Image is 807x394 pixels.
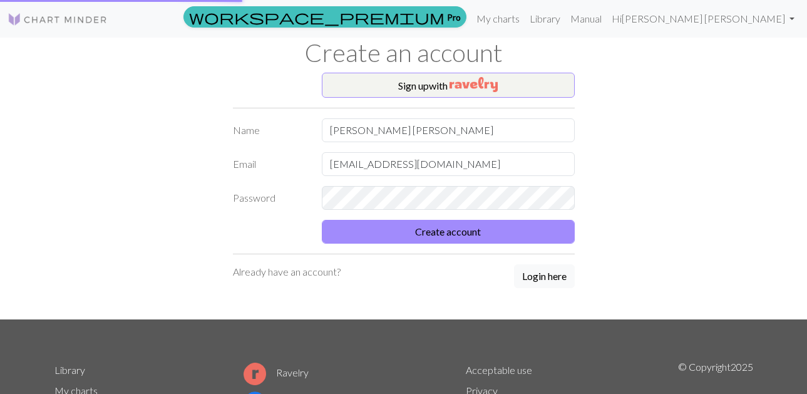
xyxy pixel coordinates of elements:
a: Login here [514,264,575,289]
a: Hi[PERSON_NAME] [PERSON_NAME] [607,6,799,31]
a: Ravelry [244,366,309,378]
label: Email [225,152,315,176]
a: Manual [565,6,607,31]
h1: Create an account [47,38,761,68]
img: Logo [8,12,108,27]
a: Library [54,364,85,376]
button: Login here [514,264,575,288]
a: My charts [471,6,525,31]
img: Ravelry [450,77,498,92]
button: Create account [322,220,575,244]
iframe: chat widget [754,344,794,381]
a: Library [525,6,565,31]
img: Ravelry logo [244,363,266,385]
a: Acceptable use [466,364,532,376]
p: Already have an account? [233,264,341,279]
span: workspace_premium [189,8,445,26]
label: Name [225,118,315,142]
label: Password [225,186,315,210]
button: Sign upwith [322,73,575,98]
a: Pro [183,6,466,28]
